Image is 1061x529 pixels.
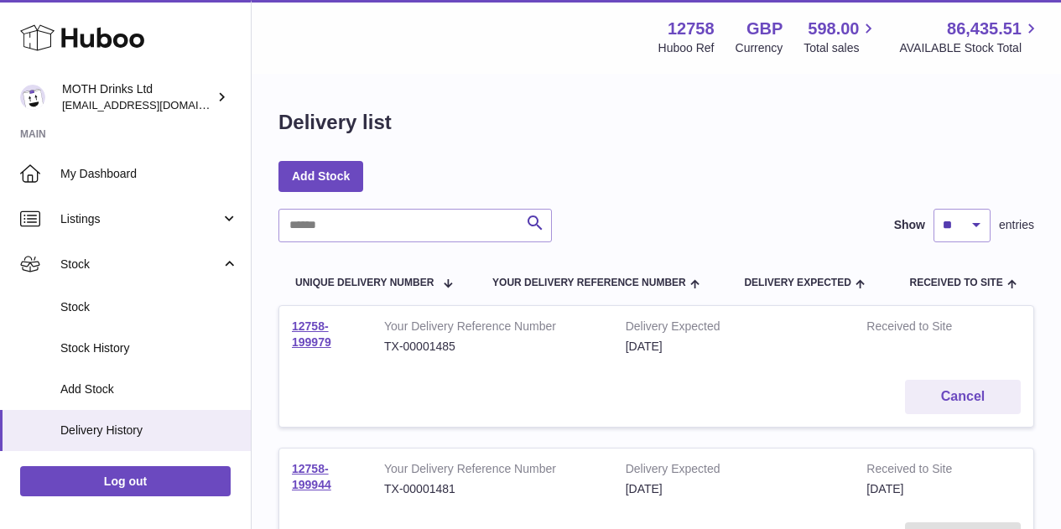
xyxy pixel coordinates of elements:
[384,481,601,497] div: TX-00001481
[947,18,1022,40] span: 86,435.51
[626,481,842,497] div: [DATE]
[744,277,850,288] span: Delivery Expected
[808,18,859,40] span: 598.00
[384,339,601,355] div: TX-00001485
[20,85,45,110] img: orders@mothdrinks.com
[899,18,1041,56] a: 86,435.51 AVAILABLE Stock Total
[899,40,1041,56] span: AVAILABLE Stock Total
[910,277,1003,288] span: Received to Site
[60,211,221,227] span: Listings
[804,18,878,56] a: 598.00 Total sales
[866,319,977,339] strong: Received to Site
[866,482,903,495] span: [DATE]
[60,423,238,438] span: Delivery History
[295,277,434,288] span: Unique Delivery Number
[894,217,925,233] label: Show
[292,319,331,349] a: 12758-199979
[999,217,1034,233] span: entries
[292,462,331,491] a: 12758-199944
[746,18,783,40] strong: GBP
[626,461,842,481] strong: Delivery Expected
[62,81,213,113] div: MOTH Drinks Ltd
[736,40,783,56] div: Currency
[492,277,686,288] span: Your Delivery Reference Number
[278,109,392,136] h1: Delivery list
[60,340,238,356] span: Stock History
[278,161,363,191] a: Add Stock
[20,466,231,496] a: Log out
[658,40,715,56] div: Huboo Ref
[905,380,1021,414] button: Cancel
[668,18,715,40] strong: 12758
[626,319,842,339] strong: Delivery Expected
[804,40,878,56] span: Total sales
[62,98,247,112] span: [EMAIL_ADDRESS][DOMAIN_NAME]
[60,299,238,315] span: Stock
[626,339,842,355] div: [DATE]
[866,461,977,481] strong: Received to Site
[60,257,221,272] span: Stock
[60,381,238,397] span: Add Stock
[384,461,601,481] strong: Your Delivery Reference Number
[60,166,238,182] span: My Dashboard
[384,319,601,339] strong: Your Delivery Reference Number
